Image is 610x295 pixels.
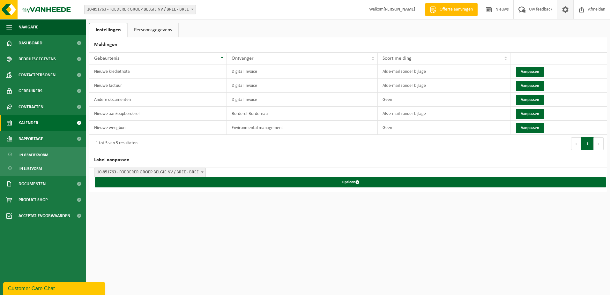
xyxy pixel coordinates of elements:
span: Documenten [19,176,46,192]
td: Nieuwe factuur [89,79,227,93]
span: Gebeurtenis [94,56,119,61]
td: Als e-mail zonder bijlage [378,64,511,79]
span: Soort melding [383,56,412,61]
span: Product Shop [19,192,48,208]
a: Offerte aanvragen [425,3,478,16]
button: Next [594,137,604,150]
a: In grafiekvorm [2,148,85,161]
td: Als e-mail zonder bijlage [378,107,511,121]
a: Instellingen [89,23,127,37]
td: Geen [378,93,511,107]
span: 10-851763 - FOEDERER GROEP BELGIË NV / BREE - BREE [85,5,196,14]
span: 10-851763 - FOEDERER GROEP BELGIË NV / BREE - BREE [84,5,196,14]
button: Previous [571,137,581,150]
td: Nieuwe weegbon [89,121,227,135]
span: In grafiekvorm [19,149,48,161]
div: 1 tot 5 van 5 resultaten [93,138,138,149]
span: Ontvanger [232,56,254,61]
button: Opslaan [95,177,606,187]
span: In lijstvorm [19,163,42,175]
a: In lijstvorm [2,162,85,174]
button: Aanpassen [516,95,544,105]
button: 1 [581,137,594,150]
button: Aanpassen [516,123,544,133]
span: Contracten [19,99,43,115]
iframe: chat widget [3,281,107,295]
td: Nieuwe kredietnota [89,64,227,79]
td: Digital Invoice [227,93,378,107]
button: Aanpassen [516,109,544,119]
button: Aanpassen [516,67,544,77]
span: Kalender [19,115,38,131]
span: Offerte aanvragen [438,6,474,13]
span: Bedrijfsgegevens [19,51,56,67]
a: Persoonsgegevens [128,23,178,37]
td: Geen [378,121,511,135]
td: Digital Invoice [227,79,378,93]
span: 10-851763 - FOEDERER GROEP BELGIË NV / BREE - BREE [94,168,205,177]
span: Acceptatievoorwaarden [19,208,70,224]
span: Contactpersonen [19,67,56,83]
td: Borderel-Bordereau [227,107,378,121]
span: Rapportage [19,131,43,147]
td: Andere documenten [89,93,227,107]
h2: Meldingen [89,37,607,52]
td: Nieuwe aankoopborderel [89,107,227,121]
button: Aanpassen [516,81,544,91]
h2: Label aanpassen [89,153,607,168]
span: Navigatie [19,19,38,35]
td: Digital Invoice [227,64,378,79]
td: Environmental management [227,121,378,135]
span: 10-851763 - FOEDERER GROEP BELGIË NV / BREE - BREE [94,168,206,177]
td: Als e-mail zonder bijlage [378,79,511,93]
strong: [PERSON_NAME] [383,7,415,12]
span: Dashboard [19,35,42,51]
span: Gebruikers [19,83,42,99]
